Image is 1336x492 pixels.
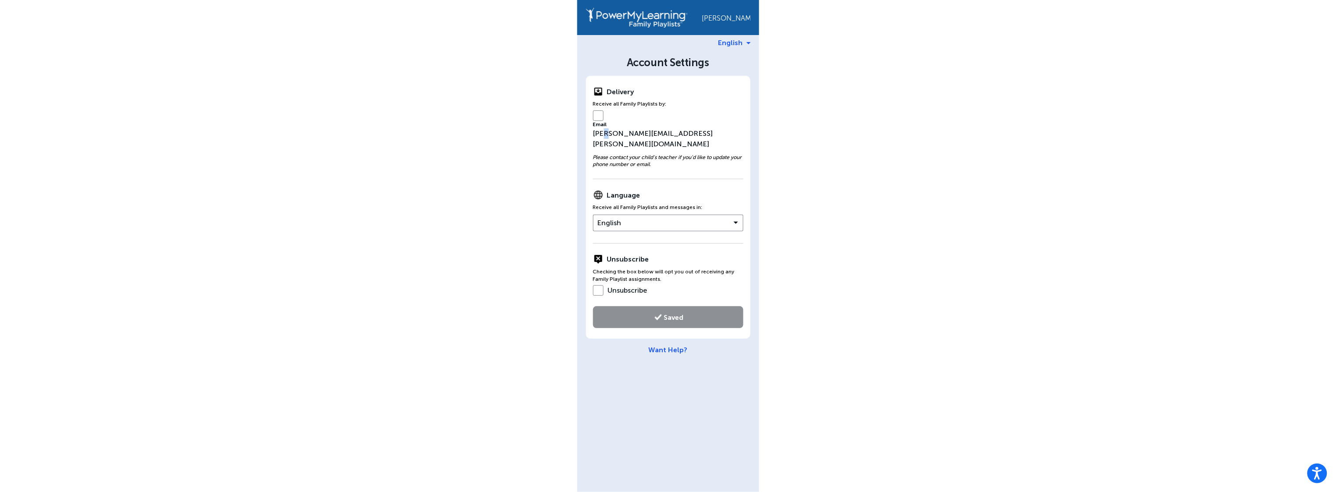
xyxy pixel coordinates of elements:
strong: Unsubscribe [607,255,649,263]
div: [PERSON_NAME] [702,13,750,22]
img: Language [593,190,604,200]
div: Receive all Family Playlists by: [593,100,743,108]
div: Checking the box below will opt you out of receiving any Family Playlist assignments. [593,268,743,283]
div: Account Settings [577,56,759,69]
div: Receive all Family Playlists and messages in: [593,204,743,211]
strong: Delivery [607,88,634,96]
img: Unsubscribe [593,254,604,265]
img: Delivery [593,86,604,97]
a: Want Help? [649,346,688,354]
img: PowerMyLearning Connect [586,7,688,28]
em: Please contact your child’s teacher if you’d like to update your phone number or email. [593,154,742,168]
strong: Language [607,191,640,199]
